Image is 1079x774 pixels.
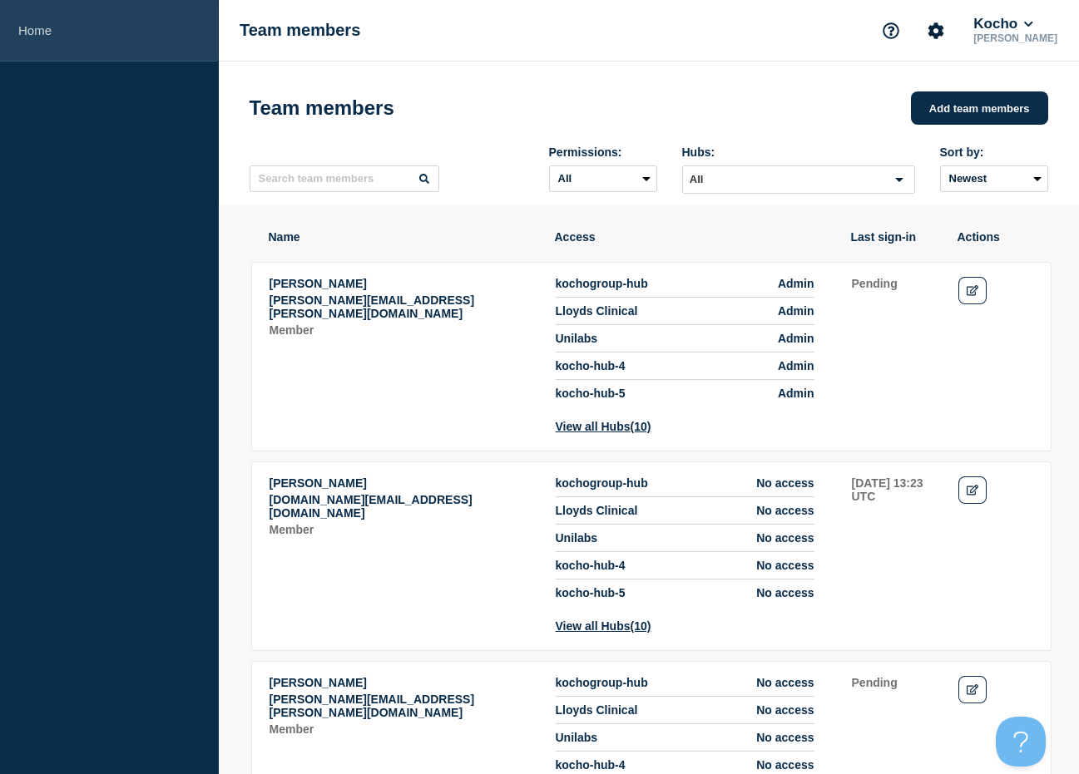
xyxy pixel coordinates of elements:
[778,304,814,318] span: Admin
[918,13,953,48] button: Account settings
[556,504,638,517] span: Lloyds Clinical
[556,298,814,325] li: Access to Hub Lloyds Clinical with role Admin
[270,277,537,290] p: Name: Danielle Smith
[556,332,598,345] span: Unilabs
[778,359,814,372] span: Admin
[556,703,638,717] span: Lloyds Clinical
[556,277,648,290] span: kochogroup-hub
[756,504,814,517] span: No access
[270,493,537,520] p: Email: nicci.smart@kocho.co.uk
[970,32,1061,44] p: [PERSON_NAME]
[911,91,1048,125] button: Add team members
[631,619,651,633] span: (10)
[970,16,1036,32] button: Kocho
[756,476,814,490] span: No access
[756,676,814,689] span: No access
[556,380,814,400] li: Access to Hub kocho-hub-5 with role Admin
[556,525,814,552] li: Access to Hub Unilabs with role No access
[631,420,651,433] span: (10)
[250,165,439,192] input: Search team members
[851,276,941,434] td: Last sign-in: Pending
[270,676,367,689] span: [PERSON_NAME]
[270,293,537,320] p: Email: danielle.smith@kocho.co.uk
[756,703,814,717] span: No access
[270,476,537,490] p: Name: Nicci Smart
[556,559,626,572] span: kocho-hub-4
[556,676,814,697] li: Access to Hub kochogroup-hub with role No access
[270,277,367,290] span: [PERSON_NAME]
[240,21,360,40] h1: Team members
[270,693,537,719] p: Email: paul.wilcox@kocho.co.uk
[250,96,394,120] h1: Team members
[270,323,537,337] p: Role: Member
[940,165,1048,192] select: Sort by
[556,579,814,599] li: Access to Hub kocho-hub-5 with role No access
[556,304,638,318] span: Lloyds Clinical
[268,229,537,244] th: Name
[556,387,626,400] span: kocho-hub-5
[996,717,1046,767] iframe: Help Scout Beacon - Open
[756,731,814,744] span: No access
[556,758,626,772] span: kocho-hub-4
[958,276,1034,434] td: Actions: Edit
[756,531,814,545] span: No access
[270,523,537,536] p: Role: Member
[556,352,814,380] li: Access to Hub kocho-hub-4 with role Admin
[270,676,537,689] p: Name: Paul Wilcox
[556,697,814,724] li: Access to Hub Lloyds Clinical with role No access
[270,476,367,490] span: [PERSON_NAME]
[682,165,915,194] div: Search for option
[685,170,885,190] input: Search for option
[851,476,941,633] td: Last sign-in: 2025-10-09 13:23 UTC
[556,586,626,599] span: kocho-hub-5
[549,145,657,159] div: Permissions:
[554,229,834,244] th: Access
[556,731,598,744] span: Unilabs
[556,476,648,490] span: kochogroup-hub
[549,165,657,192] select: Permissions:
[270,722,537,736] p: Role: Member
[556,476,814,497] li: Access to Hub kochogroup-hub with role No access
[778,277,814,290] span: Admin
[556,497,814,525] li: Access to Hub Lloyds Clinical with role No access
[556,676,648,689] span: kochogroup-hub
[556,277,814,298] li: Access to Hub kochogroup-hub with role Admin
[874,13,908,48] button: Support
[556,420,651,433] button: View all Hubs(10)
[556,619,651,633] button: View all Hubs(10)
[958,277,987,304] a: Edit
[556,325,814,352] li: Access to Hub Unilabs with role Admin
[682,145,915,159] div: Hubs:
[756,758,814,772] span: No access
[756,559,814,572] span: No access
[756,586,814,599] span: No access
[556,531,598,545] span: Unilabs
[778,387,814,400] span: Admin
[958,676,987,703] a: Edit
[940,145,1048,159] div: Sort by:
[957,229,1033,244] th: Actions
[958,476,987,504] a: Edit
[958,476,1034,633] td: Actions: Edit
[556,724,814,752] li: Access to Hub Unilabs with role No access
[778,332,814,345] span: Admin
[556,552,814,579] li: Access to Hub kocho-hub-4 with role No access
[850,229,940,244] th: Last sign-in
[556,359,626,372] span: kocho-hub-4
